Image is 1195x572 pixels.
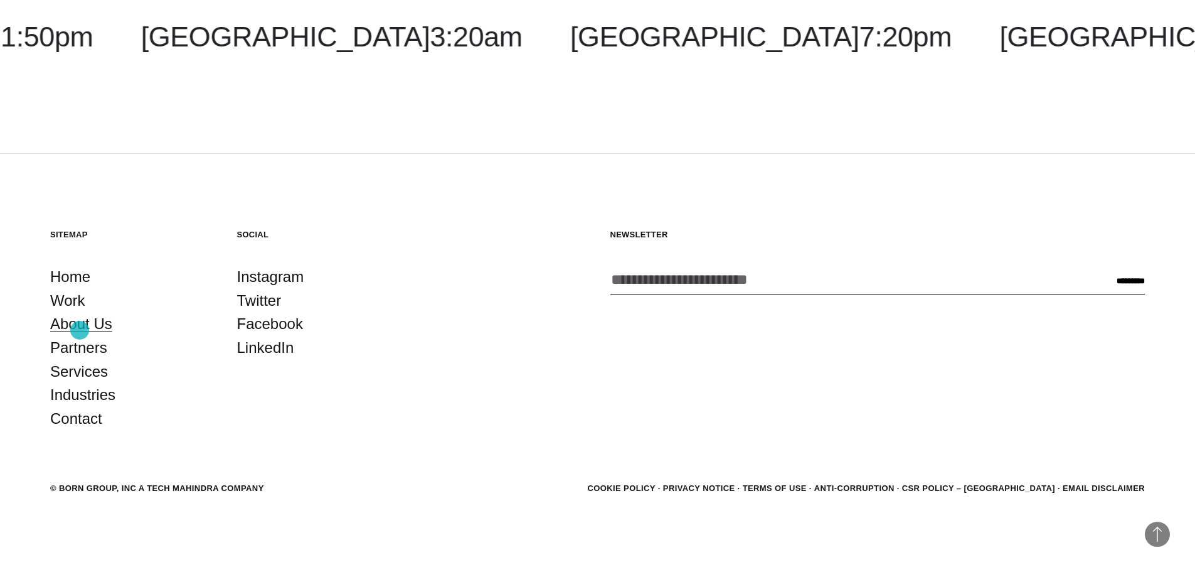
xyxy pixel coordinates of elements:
h5: Sitemap [50,229,212,240]
h5: Newsletter [610,229,1145,240]
a: Industries [50,383,115,407]
a: Services [50,360,108,384]
a: Email Disclaimer [1063,483,1145,493]
a: Home [50,265,90,289]
div: © BORN GROUP, INC A Tech Mahindra Company [50,482,264,495]
a: Facebook [237,312,303,336]
a: Cookie Policy [587,483,655,493]
a: Anti-Corruption [814,483,895,493]
a: Contact [50,407,102,431]
a: Instagram [237,265,304,289]
span: 7:20pm [859,21,952,53]
a: [GEOGRAPHIC_DATA]7:20pm [570,21,952,53]
button: Back to Top [1145,522,1170,547]
h5: Social [237,229,399,240]
a: [GEOGRAPHIC_DATA]3:20am [141,21,523,53]
a: LinkedIn [237,336,294,360]
a: Partners [50,336,107,360]
a: About Us [50,312,112,336]
a: Work [50,289,85,313]
a: Twitter [237,289,282,313]
a: Terms of Use [743,483,807,493]
span: 3:20am [430,21,522,53]
a: Privacy Notice [663,483,735,493]
a: CSR POLICY – [GEOGRAPHIC_DATA] [902,483,1055,493]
